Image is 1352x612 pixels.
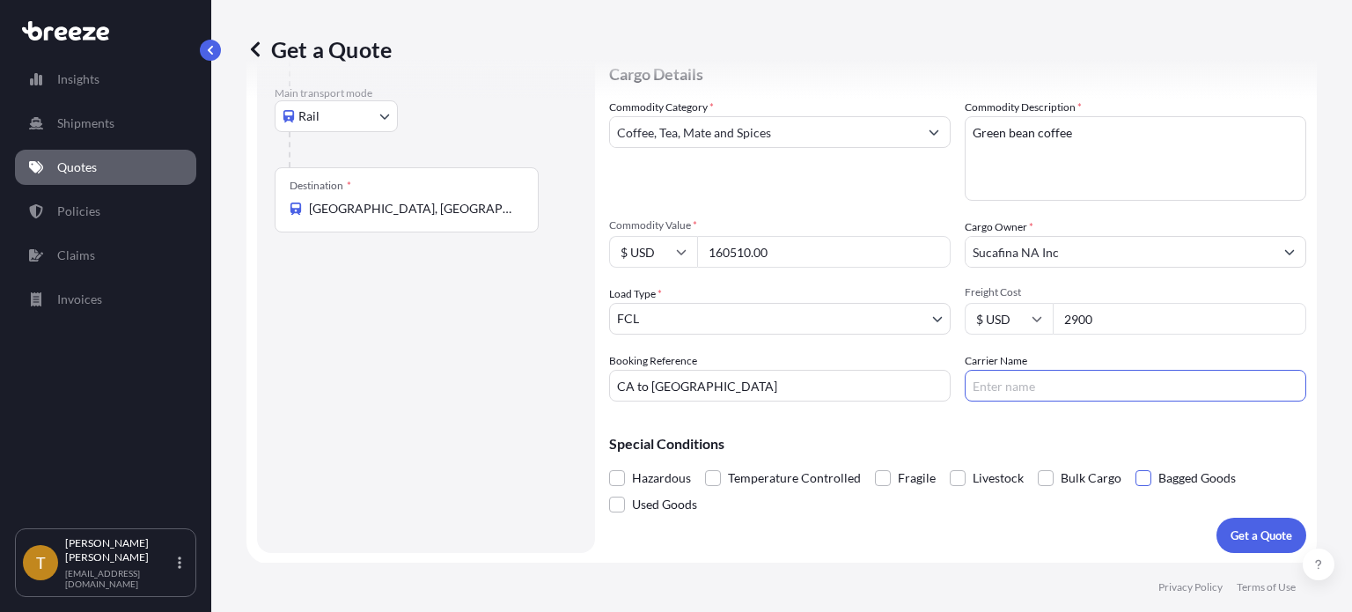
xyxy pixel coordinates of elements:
input: Full name [966,236,1274,268]
input: Destination [309,200,517,218]
button: Show suggestions [918,116,950,148]
span: Hazardous [632,465,691,491]
label: Commodity Description [965,99,1082,116]
a: Terms of Use [1237,580,1296,594]
a: Insights [15,62,196,97]
span: Temperature Controlled [728,465,861,491]
p: Get a Quote [1231,527,1292,544]
input: Enter name [965,370,1306,402]
label: Carrier Name [965,352,1027,370]
label: Cargo Owner [965,218,1033,236]
span: Bagged Goods [1158,465,1236,491]
span: T [36,554,46,571]
button: Show suggestions [1274,236,1305,268]
input: Enter amount [1053,303,1306,335]
span: FCL [617,310,639,328]
span: Used Goods [632,491,697,518]
a: Claims [15,238,196,273]
input: Your internal reference [609,370,951,402]
div: Destination [290,179,351,193]
span: Rail [298,107,320,125]
button: Select transport [275,100,398,132]
input: Select a commodity type [610,116,918,148]
span: Fragile [898,465,936,491]
a: Invoices [15,282,196,317]
label: Booking Reference [609,352,697,370]
p: Special Conditions [609,437,1306,451]
p: [EMAIL_ADDRESS][DOMAIN_NAME] [65,568,174,589]
button: Get a Quote [1216,518,1306,553]
p: Policies [57,203,100,220]
a: Privacy Policy [1158,580,1223,594]
span: Bulk Cargo [1061,465,1121,491]
p: Invoices [57,291,102,308]
a: Policies [15,194,196,229]
a: Quotes [15,150,196,185]
p: Claims [57,247,95,264]
p: Insights [57,70,99,88]
p: [PERSON_NAME] [PERSON_NAME] [65,536,174,564]
a: Shipments [15,106,196,141]
p: Shipments [57,114,114,132]
span: Livestock [973,465,1024,491]
input: Type amount [697,236,951,268]
p: Quotes [57,159,97,176]
span: Freight Cost [965,285,1306,299]
span: Load Type [609,285,662,303]
label: Commodity Category [609,99,714,116]
p: Get a Quote [246,35,392,63]
button: FCL [609,303,951,335]
span: Commodity Value [609,218,951,232]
